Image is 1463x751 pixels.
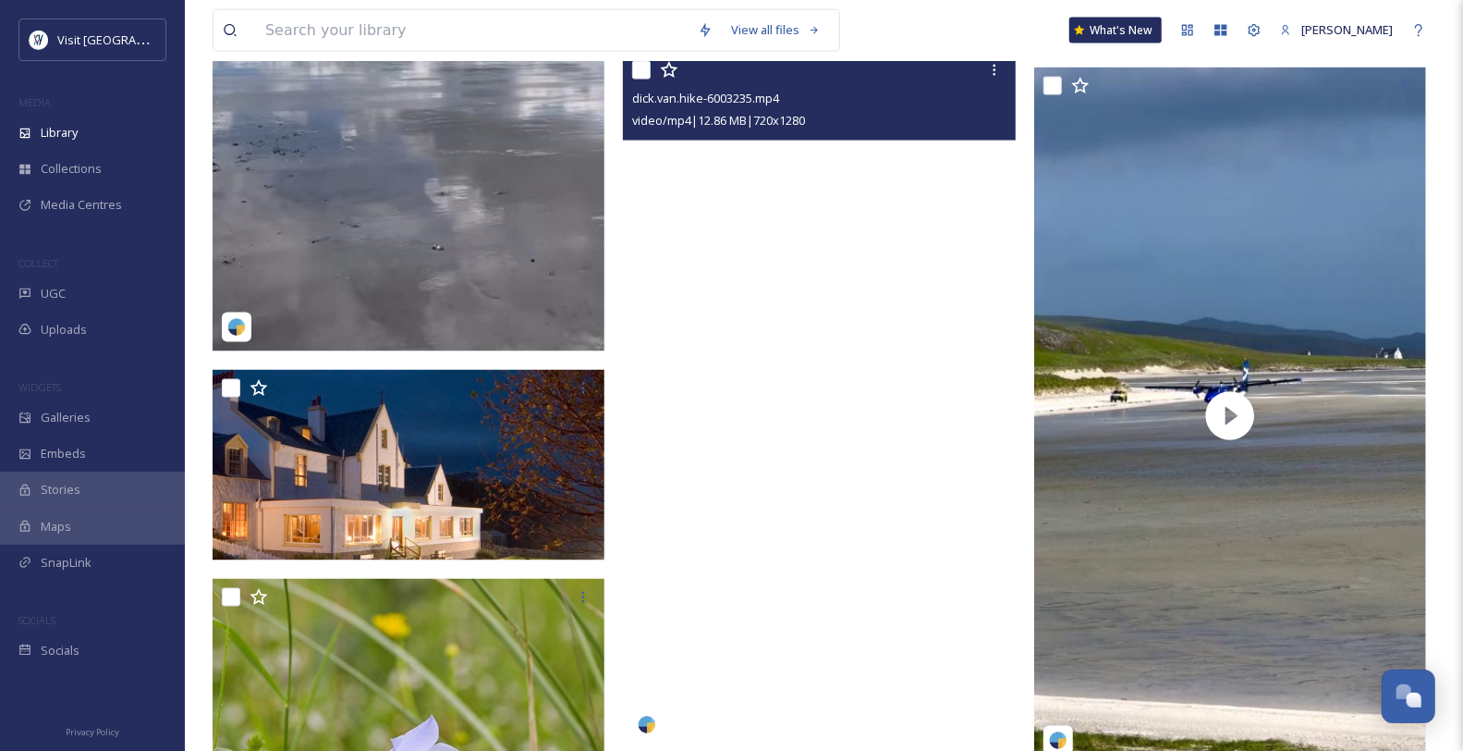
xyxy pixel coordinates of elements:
span: [PERSON_NAME] [1301,21,1393,38]
span: Uploads [41,321,87,339]
span: video/mp4 | 12.86 MB | 720 x 1280 [632,112,805,129]
span: Maps [41,518,71,536]
a: Privacy Policy [66,720,119,742]
video: dick.van.hike-6003235.mp4 [623,52,1015,749]
span: Visit [GEOGRAPHIC_DATA] [57,31,201,48]
a: What's New [1069,18,1162,43]
span: Privacy Policy [66,726,119,738]
span: Stories [41,481,80,499]
a: [PERSON_NAME] [1271,12,1402,48]
span: SnapLink [41,554,91,572]
span: MEDIA [18,95,51,109]
span: Media Centres [41,196,122,214]
span: COLLECT [18,256,58,270]
img: snapsea-logo.png [1049,732,1067,750]
span: Socials [41,642,79,659]
button: Open Chat [1382,670,1435,723]
span: UGC [41,285,66,302]
span: WIDGETS [18,380,61,394]
a: View all files [722,12,830,48]
span: dick.van.hike-6003235.mp4 [632,90,779,106]
img: snapsea-logo.png [638,716,656,734]
span: Library [41,124,78,142]
img: snapsea-logo.png [227,318,246,337]
span: Collections [41,160,102,178]
span: Galleries [41,409,91,426]
img: visitscotland_26543152238.jpg [213,370,604,560]
img: Untitled%20design%20%2897%29.png [30,31,48,49]
input: Search your library [256,10,689,51]
span: Embeds [41,445,86,462]
span: SOCIALS [18,613,55,627]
